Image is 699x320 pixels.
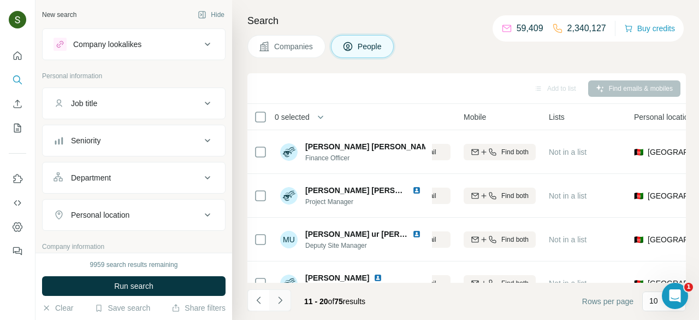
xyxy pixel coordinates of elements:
span: [PERSON_NAME] [PERSON_NAME] [305,186,436,195]
img: Avatar [9,11,26,28]
img: LinkedIn logo [412,230,421,238]
button: Search [9,70,26,90]
button: Hide [190,7,232,23]
span: 75 [334,297,343,306]
button: Company lookalikes [43,31,225,57]
span: Not in a list [549,279,587,288]
p: 59,409 [517,22,543,35]
span: 11 - 20 [304,297,328,306]
div: 9959 search results remaining [90,260,178,270]
img: LinkedIn logo [374,274,382,282]
span: 🇦🇫 [634,278,643,289]
button: Use Surfe on LinkedIn [9,169,26,189]
div: Job title [71,98,97,109]
button: Use Surfe API [9,193,26,213]
iframe: Intercom live chat [662,283,688,309]
span: Find both [501,147,529,157]
span: of [328,297,335,306]
div: Seniority [71,135,100,146]
span: 🇦🇫 [634,147,643,158]
button: Run search [42,276,226,296]
img: Avatar [280,143,298,161]
h4: Search [247,13,686,28]
button: Find both [464,144,536,160]
button: Quick start [9,46,26,66]
button: Clear [42,302,73,313]
button: Seniority [43,127,225,154]
button: Personal location [43,202,225,228]
button: Dashboard [9,217,26,237]
button: Find both [464,188,536,204]
p: 10 [649,295,658,306]
button: Save search [94,302,150,313]
span: People [358,41,383,52]
button: Find both [464,275,536,292]
button: Navigate to previous page [247,289,269,311]
span: results [304,297,365,306]
span: Run search [114,281,153,292]
span: Not in a list [549,148,587,156]
button: Job title [43,90,225,117]
span: Lists [549,112,565,123]
p: 2,340,127 [567,22,606,35]
span: Find both [501,278,529,288]
button: Navigate to next page [269,289,291,311]
span: Finance Officer [305,153,425,163]
button: My lists [9,118,26,138]
span: Deputy Site Manager [305,241,425,251]
img: Avatar [280,187,298,205]
span: 1 [684,283,693,292]
button: Feedback [9,241,26,261]
span: Find both [501,235,529,245]
p: Personal information [42,71,226,81]
span: Mobile [464,112,486,123]
div: New search [42,10,76,20]
span: Personal location [634,112,692,123]
button: Share filters [171,302,226,313]
div: Personal location [71,210,129,220]
button: Buy credits [624,21,675,36]
button: Enrich CSV [9,94,26,114]
span: 🇦🇫 [634,234,643,245]
img: Avatar [280,275,298,292]
div: MU [280,231,298,248]
span: [PERSON_NAME] [305,272,369,283]
span: Project Manager [305,197,425,207]
div: Company lookalikes [73,39,141,50]
span: Rows per page [582,296,633,307]
img: LinkedIn logo [412,186,421,195]
span: Not in a list [549,235,587,244]
div: Department [71,172,111,183]
span: Companies [274,41,314,52]
button: Department [43,165,225,191]
span: 🇦🇫 [634,190,643,201]
span: 0 selected [275,112,310,123]
button: Find both [464,231,536,248]
span: [PERSON_NAME] ur [PERSON_NAME] Afghan [305,230,473,238]
span: Not in a list [549,191,587,200]
span: Find both [501,191,529,201]
p: Company information [42,242,226,252]
span: [PERSON_NAME] [PERSON_NAME] [305,141,436,152]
